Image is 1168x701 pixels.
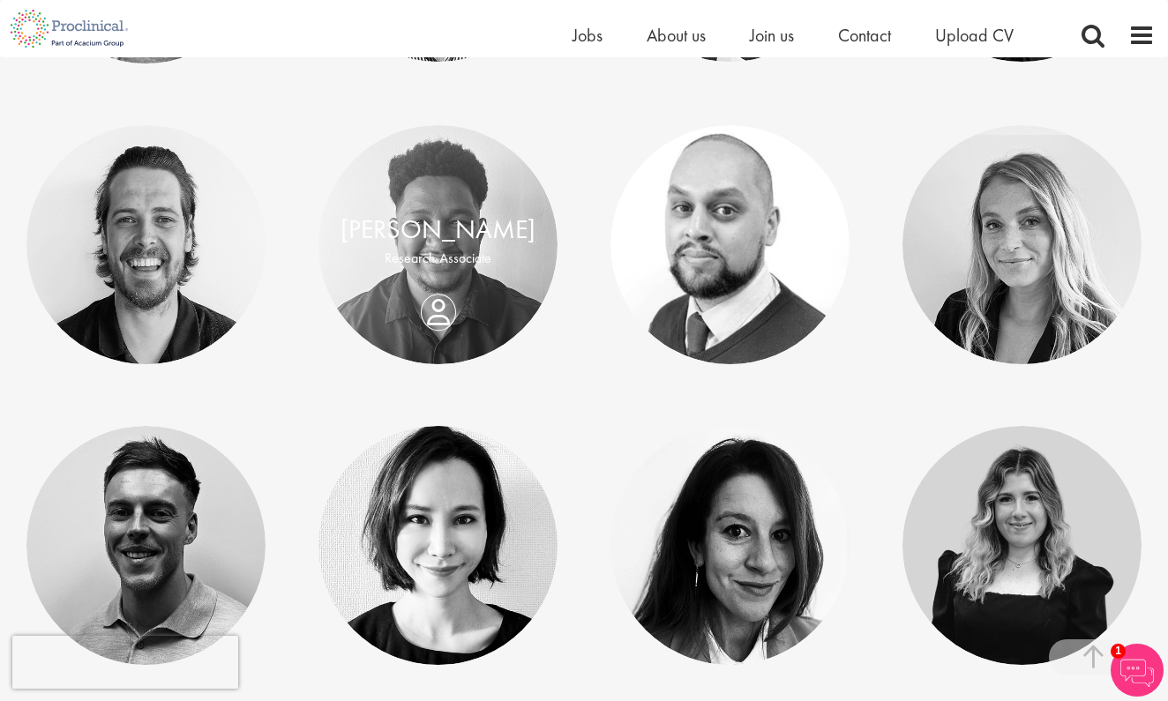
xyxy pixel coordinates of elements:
[12,636,238,689] iframe: reCAPTCHA
[1111,644,1164,697] img: Chatbot
[341,213,535,246] a: [PERSON_NAME]
[647,24,706,47] a: About us
[935,24,1014,47] a: Upload CV
[838,24,891,47] a: Contact
[336,249,540,269] p: Research Associate
[750,24,794,47] a: Join us
[1111,644,1126,659] span: 1
[573,24,603,47] a: Jobs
